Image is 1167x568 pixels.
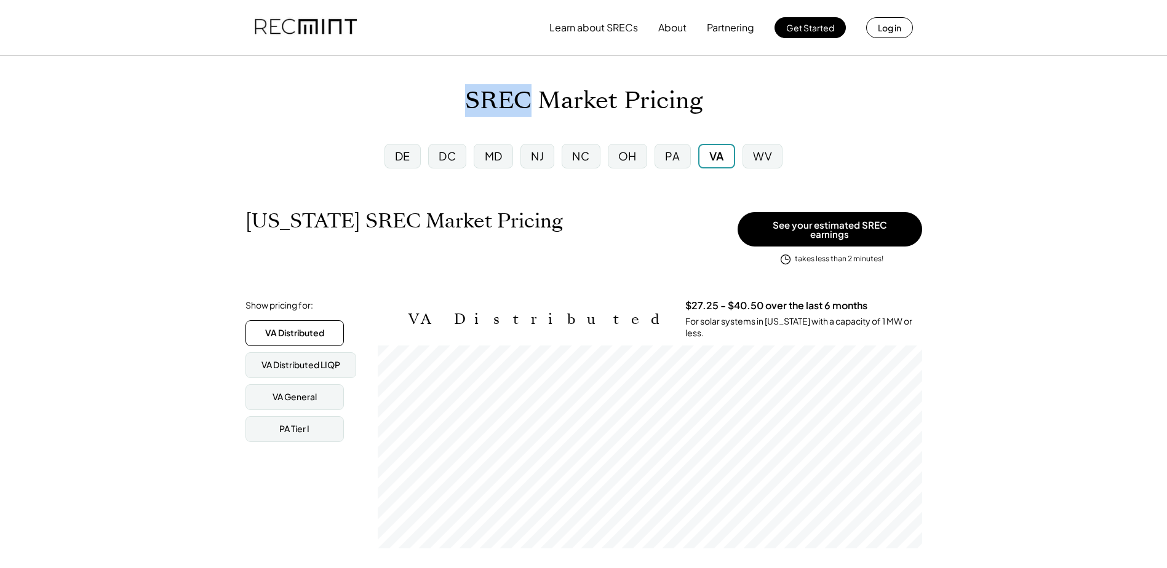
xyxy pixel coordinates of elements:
div: NJ [531,148,544,164]
div: Show pricing for: [245,299,313,312]
div: DE [395,148,410,164]
div: takes less than 2 minutes! [795,254,883,264]
div: PA [665,148,680,164]
button: Get Started [775,17,846,38]
div: VA Distributed [265,327,324,339]
button: About [658,15,687,40]
button: Learn about SRECs [549,15,638,40]
div: NC [572,148,589,164]
h1: SREC Market Pricing [465,87,703,116]
div: VA [709,148,724,164]
div: For solar systems in [US_STATE] with a capacity of 1 MW or less. [685,315,922,339]
h1: [US_STATE] SREC Market Pricing [245,209,563,233]
h3: $27.25 - $40.50 over the last 6 months [685,299,867,312]
div: PA Tier I [279,423,309,435]
div: VA Distributed LIQP [261,359,340,371]
div: DC [439,148,456,164]
button: See your estimated SREC earnings [738,212,922,247]
div: MD [485,148,503,164]
div: WV [753,148,772,164]
button: Partnering [707,15,754,40]
div: VA General [273,391,317,403]
div: OH [618,148,637,164]
button: Log in [866,17,913,38]
img: recmint-logotype%403x.png [255,7,357,49]
h2: VA Distributed [408,310,667,328]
